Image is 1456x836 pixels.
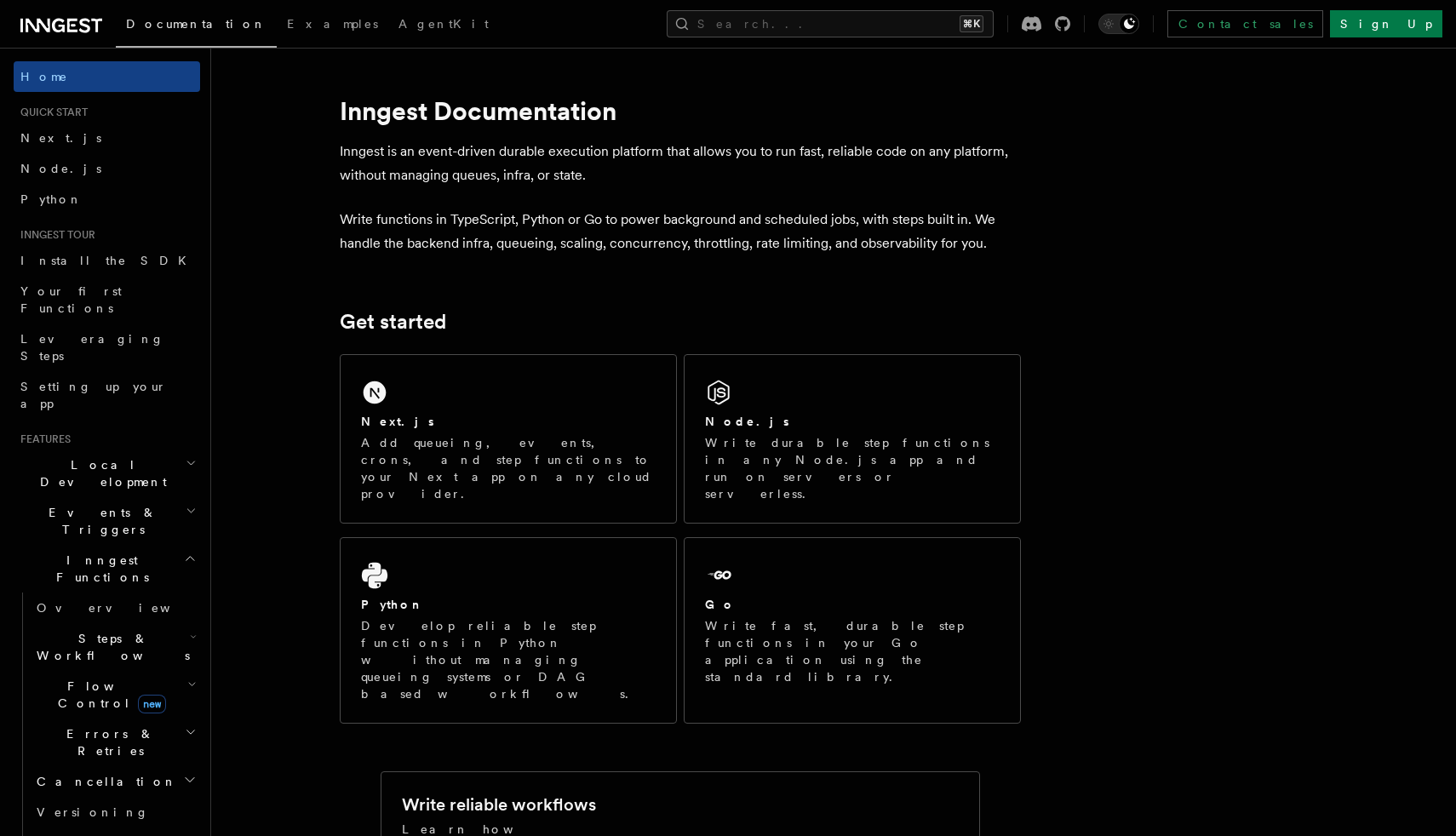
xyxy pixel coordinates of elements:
[398,17,489,31] span: AgentKit
[116,5,277,48] a: Documentation
[126,17,267,31] span: Documentation
[684,354,1021,524] a: Node.jsWrite durable step functions in any Node.js app and run on servers or serverless.
[20,284,122,315] span: Your first Functions
[14,456,186,490] span: Local Development
[361,413,434,430] h2: Next.js
[14,245,200,276] a: Install the SDK
[402,793,596,816] h2: Write reliable workflows
[361,617,656,702] p: Develop reliable step functions in Python without managing queueing systems or DAG based workflows.
[388,5,499,46] a: AgentKit
[340,95,1021,126] h1: Inngest Documentation
[340,354,677,524] a: Next.jsAdd queueing, events, crons, and step functions to your Next app on any cloud provider.
[30,630,190,664] span: Steps & Workflows
[138,695,166,713] span: new
[960,15,983,32] kbd: ⌘K
[30,593,200,623] a: Overview
[287,17,378,31] span: Examples
[361,596,424,613] h2: Python
[37,805,149,819] span: Versioning
[20,131,101,145] span: Next.js
[14,324,200,371] a: Leveraging Steps
[20,68,68,85] span: Home
[20,332,164,363] span: Leveraging Steps
[1167,10,1323,37] a: Contact sales
[30,671,200,719] button: Flow Controlnew
[340,140,1021,187] p: Inngest is an event-driven durable execution platform that allows you to run fast, reliable code ...
[14,228,95,242] span: Inngest tour
[14,106,88,119] span: Quick start
[14,432,71,446] span: Features
[30,678,187,712] span: Flow Control
[20,254,197,267] span: Install the SDK
[705,434,1000,502] p: Write durable step functions in any Node.js app and run on servers or serverless.
[20,192,83,206] span: Python
[30,773,177,790] span: Cancellation
[30,719,200,766] button: Errors & Retries
[20,162,101,175] span: Node.js
[30,725,185,759] span: Errors & Retries
[684,537,1021,724] a: GoWrite fast, durable step functions in your Go application using the standard library.
[667,10,994,37] button: Search...⌘K
[20,380,167,410] span: Setting up your app
[14,552,184,586] span: Inngest Functions
[14,184,200,215] a: Python
[1330,10,1442,37] a: Sign Up
[1098,14,1139,34] button: Toggle dark mode
[14,545,200,593] button: Inngest Functions
[705,413,789,430] h2: Node.js
[14,276,200,324] a: Your first Functions
[30,623,200,671] button: Steps & Workflows
[14,61,200,92] a: Home
[14,449,200,497] button: Local Development
[705,596,736,613] h2: Go
[14,123,200,153] a: Next.js
[361,434,656,502] p: Add queueing, events, crons, and step functions to your Next app on any cloud provider.
[14,497,200,545] button: Events & Triggers
[14,504,186,538] span: Events & Triggers
[14,371,200,419] a: Setting up your app
[277,5,388,46] a: Examples
[14,153,200,184] a: Node.js
[37,601,212,615] span: Overview
[705,617,1000,685] p: Write fast, durable step functions in your Go application using the standard library.
[30,797,200,827] a: Versioning
[340,310,446,334] a: Get started
[340,208,1021,255] p: Write functions in TypeScript, Python or Go to power background and scheduled jobs, with steps bu...
[340,537,677,724] a: PythonDevelop reliable step functions in Python without managing queueing systems or DAG based wo...
[30,766,200,797] button: Cancellation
